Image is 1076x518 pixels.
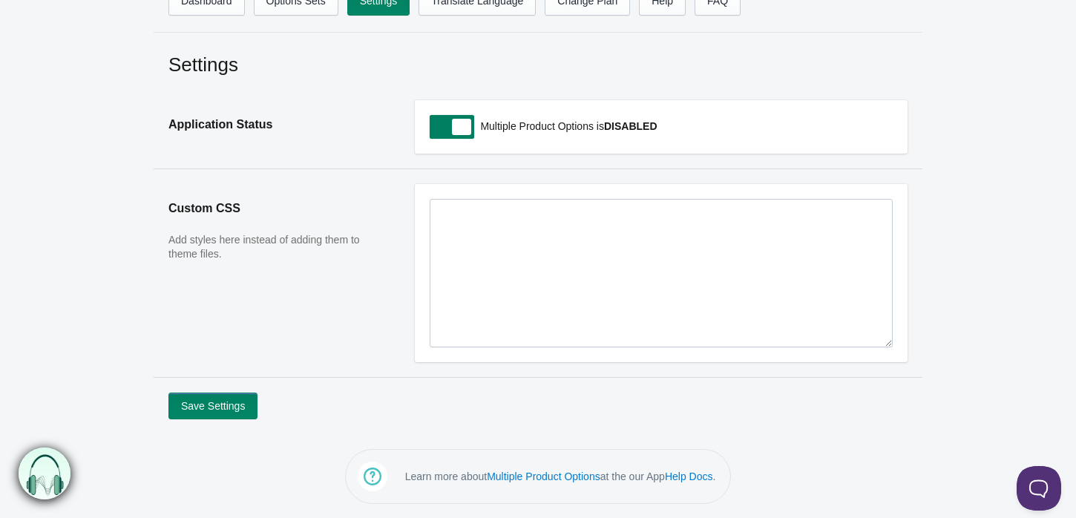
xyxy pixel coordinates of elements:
a: Multiple Product Options [487,471,600,482]
p: Multiple Product Options is [476,115,893,137]
a: Help Docs [665,471,713,482]
p: Add styles here instead of adding them to theme files. [168,233,385,262]
h2: Settings [168,51,908,78]
img: bxm.png [19,448,71,500]
p: Learn more about at the our App . [405,469,716,484]
button: Save Settings [168,393,257,419]
h2: Custom CSS [168,184,385,233]
h2: Application Status [168,100,385,149]
iframe: Toggle Customer Support [1017,466,1061,511]
b: DISABLED [604,120,657,132]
